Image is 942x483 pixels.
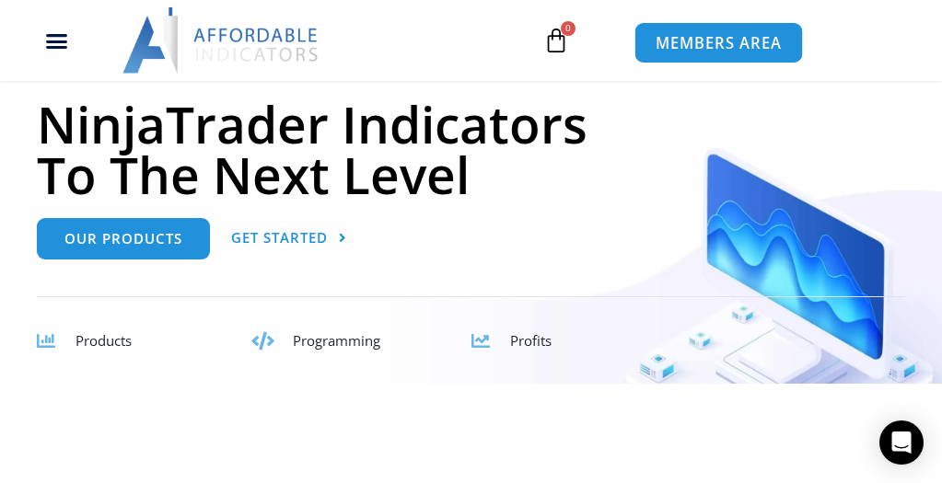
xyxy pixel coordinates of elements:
span: MEMBERS AREA [656,35,782,51]
span: Products [76,331,132,350]
h1: NinjaTrader Indicators To The Next Level [37,98,905,200]
img: LogoAI | Affordable Indicators – NinjaTrader [122,7,320,74]
div: Open Intercom Messenger [879,420,924,465]
span: 0 [561,21,576,36]
a: Our Products [37,218,210,259]
a: MEMBERS AREA [634,22,803,63]
a: Get Started [231,218,347,259]
a: 0 [516,14,597,67]
span: Our Products [64,232,182,246]
span: Get Started [231,231,328,245]
div: Menu Toggle [10,23,103,58]
span: Programming [293,331,380,350]
span: Profits [510,331,552,350]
